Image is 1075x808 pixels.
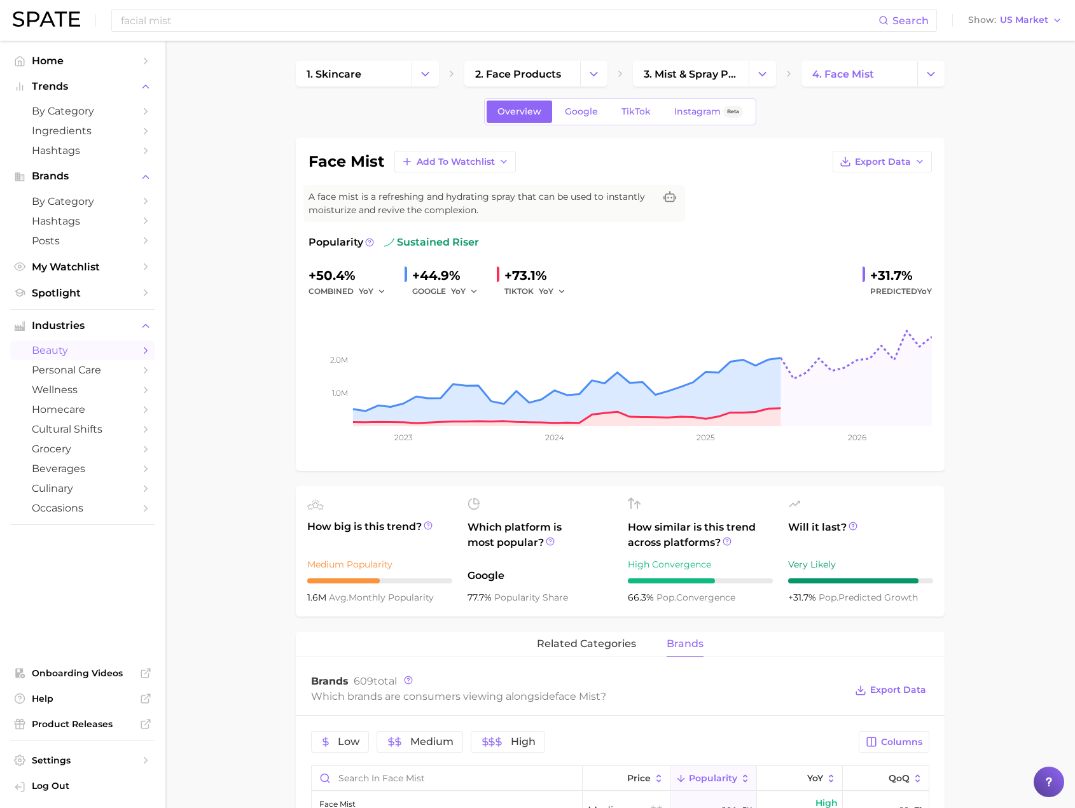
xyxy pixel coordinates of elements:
[788,578,933,583] div: 9 / 10
[32,125,134,137] span: Ingredients
[32,755,134,766] span: Settings
[819,592,838,603] abbr: popularity index
[359,284,386,299] button: YoY
[468,568,613,583] span: Google
[968,17,996,24] span: Show
[633,61,749,87] a: 3. mist & spray products
[511,737,536,747] span: High
[628,592,656,603] span: 66.3%
[13,11,80,27] img: SPATE
[32,144,134,157] span: Hashtags
[32,81,134,92] span: Trends
[309,235,363,250] span: Popularity
[10,400,155,419] a: homecare
[917,61,945,87] button: Change Category
[338,737,359,747] span: Low
[965,12,1065,29] button: ShowUS Market
[859,731,929,753] button: Columns
[10,192,155,211] a: by Category
[329,592,434,603] span: monthly popularity
[307,578,452,583] div: 5 / 10
[410,737,454,747] span: Medium
[807,773,823,783] span: YoY
[10,101,155,121] a: by Category
[307,519,452,550] span: How big is this trend?
[889,773,910,783] span: QoQ
[539,286,553,296] span: YoY
[565,106,598,117] span: Google
[504,265,574,286] div: +73.1%
[32,403,134,415] span: homecare
[32,364,134,376] span: personal care
[833,151,932,172] button: Export Data
[580,61,607,87] button: Change Category
[32,235,134,247] span: Posts
[464,61,580,87] a: 2. face products
[10,257,155,277] a: My Watchlist
[120,10,878,31] input: Search here for a brand, industry, or ingredient
[10,77,155,96] button: Trends
[32,215,134,227] span: Hashtags
[32,287,134,299] span: Spotlight
[451,286,466,296] span: YoY
[749,61,776,87] button: Change Category
[10,498,155,518] a: occasions
[555,690,600,702] span: face mist
[537,638,636,650] span: related categories
[10,478,155,498] a: culinary
[611,101,662,123] a: TikTok
[32,443,134,455] span: grocery
[628,557,773,572] div: High Convergence
[32,320,134,331] span: Industries
[32,171,134,182] span: Brands
[545,433,564,442] tspan: 2024
[394,433,413,442] tspan: 2023
[309,284,394,299] div: combined
[32,55,134,67] span: Home
[917,286,932,296] span: YoY
[812,68,874,80] span: 4. face mist
[412,265,487,286] div: +44.9%
[670,766,757,791] button: Popularity
[892,15,929,27] span: Search
[309,154,384,169] h1: face mist
[656,592,735,603] span: convergence
[10,141,155,160] a: Hashtags
[32,261,134,273] span: My Watchlist
[10,664,155,683] a: Onboarding Videos
[32,195,134,207] span: by Category
[881,737,922,748] span: Columns
[10,360,155,380] a: personal care
[412,284,487,299] div: GOOGLE
[417,157,495,167] span: Add to Watchlist
[32,423,134,435] span: cultural shifts
[504,284,574,299] div: TIKTOK
[843,766,929,791] button: QoQ
[10,751,155,770] a: Settings
[311,675,349,687] span: Brands
[309,190,655,217] span: A face mist is a refreshing and hydrating spray that can be used to instantly moisturize and revi...
[307,557,452,572] div: Medium Popularity
[628,578,773,583] div: 6 / 10
[621,106,651,117] span: TikTok
[788,520,933,550] span: Will it last?
[468,520,613,562] span: Which platform is most popular?
[487,101,552,123] a: Overview
[497,106,541,117] span: Overview
[10,316,155,335] button: Industries
[354,675,397,687] span: total
[10,419,155,439] a: cultural shifts
[583,766,670,791] button: Price
[10,776,155,798] a: Log out. Currently logged in with e-mail meghnar@oddity.com.
[663,101,754,123] a: InstagramBeta
[10,439,155,459] a: grocery
[307,68,361,80] span: 1. skincare
[852,681,929,699] button: Export Data
[32,463,134,475] span: beverages
[468,592,494,603] span: 77.7%
[32,667,134,679] span: Onboarding Videos
[554,101,609,123] a: Google
[494,592,568,603] span: popularity share
[10,211,155,231] a: Hashtags
[32,502,134,514] span: occasions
